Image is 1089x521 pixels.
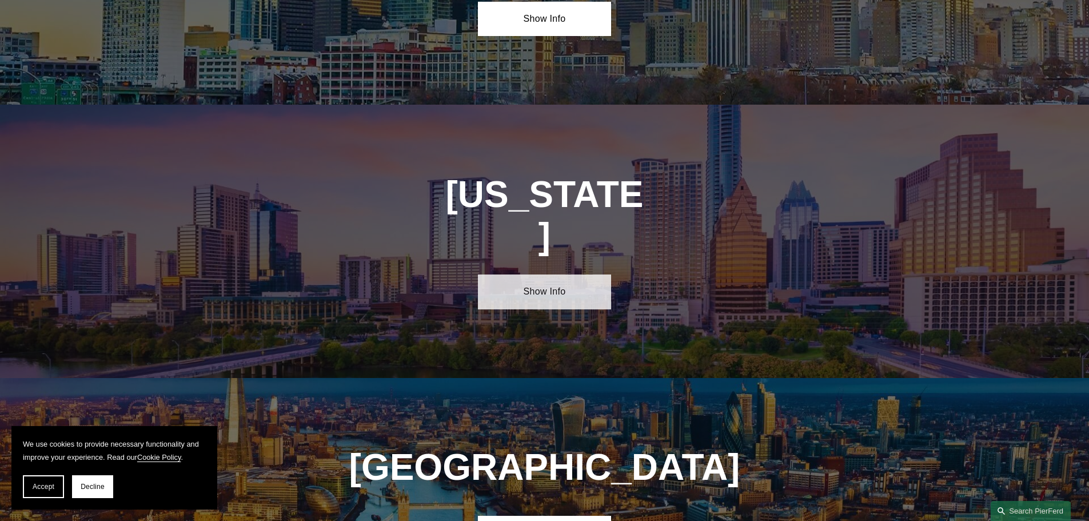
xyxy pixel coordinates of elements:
[137,453,181,462] a: Cookie Policy
[478,275,611,309] a: Show Info
[72,475,113,498] button: Decline
[23,475,64,498] button: Accept
[23,438,206,464] p: We use cookies to provide necessary functionality and improve your experience. Read our .
[478,2,611,36] a: Show Info
[345,447,745,488] h1: [GEOGRAPHIC_DATA]
[33,483,54,491] span: Accept
[445,174,645,257] h1: [US_STATE]
[991,501,1071,521] a: Search this site
[11,426,217,510] section: Cookie banner
[81,483,105,491] span: Decline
